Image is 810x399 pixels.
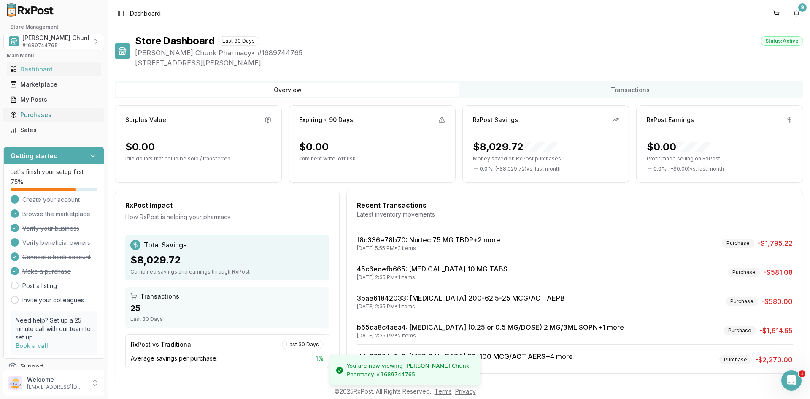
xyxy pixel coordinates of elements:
[299,155,445,162] p: Imminent write-off risk
[16,316,92,342] p: Need help? Set up a 25 minute call with our team to set up.
[758,238,793,248] span: -$1,795.22
[764,267,793,277] span: -$581.08
[3,34,104,49] button: Select a view
[480,166,493,172] span: 0.0 %
[799,370,805,377] span: 1
[125,213,329,221] div: How RxPost is helping your pharmacy
[357,294,565,302] a: 3bae61842033: [MEDICAL_DATA] 200-62.5-25 MCG/ACT AEPB
[755,355,793,365] span: -$2,270.00
[473,155,619,162] p: Money saved on RxPost purchases
[27,384,86,391] p: [EMAIL_ADDRESS][DOMAIN_NAME]
[140,292,179,301] span: Transactions
[130,9,161,18] span: Dashboard
[719,355,752,364] div: Purchase
[3,93,104,106] button: My Posts
[125,155,271,162] p: Idle dollars that could be sold / transferred
[130,269,324,275] div: Combined savings and earnings through RxPost
[8,376,22,390] img: User avatar
[22,195,80,204] span: Create your account
[459,83,802,97] button: Transactions
[761,296,793,307] span: -$580.00
[135,48,803,58] span: [PERSON_NAME] Chunk Pharmacy • # 1689744765
[125,140,155,154] div: $0.00
[11,151,58,161] h3: Getting started
[3,3,57,17] img: RxPost Logo
[357,265,508,273] a: 45c6edefb665: [MEDICAL_DATA] 10 MG TABS
[22,282,57,290] a: Post a listing
[728,268,760,277] div: Purchase
[10,126,97,134] div: Sales
[131,354,218,363] span: Average savings per purchase:
[3,108,104,122] button: Purchases
[647,140,710,154] div: $0.00
[299,140,329,154] div: $0.00
[125,200,329,210] div: RxPost Impact
[135,34,214,48] h1: Store Dashboard
[347,362,473,378] div: You are now viewing [PERSON_NAME] Chunk Pharmacy #1689744765
[357,332,624,339] div: [DATE] 2:35 PM • 2 items
[647,155,793,162] p: Profit made selling on RxPost
[10,80,97,89] div: Marketplace
[726,297,758,306] div: Purchase
[495,166,561,172] span: ( - $8,029.72 ) vs. last month
[790,7,803,20] button: 9
[3,24,104,30] h2: Store Management
[116,83,459,97] button: Overview
[759,326,793,336] span: -$1,614.65
[357,200,793,210] div: Recent Transactions
[3,62,104,76] button: Dashboard
[722,239,754,248] div: Purchase
[7,107,101,122] a: Purchases
[357,210,793,219] div: Latest inventory movements
[7,77,101,92] a: Marketplace
[10,65,97,73] div: Dashboard
[761,36,803,46] div: Status: Active
[455,388,476,395] a: Privacy
[7,92,101,107] a: My Posts
[3,359,104,374] button: Support
[282,340,324,349] div: Last 30 Days
[130,9,161,18] nav: breadcrumb
[473,140,557,154] div: $8,029.72
[11,178,23,186] span: 75 %
[125,116,166,124] div: Surplus Value
[130,316,324,323] div: Last 30 Days
[22,34,122,42] span: [PERSON_NAME] Chunk Pharmacy
[647,116,694,124] div: RxPost Earnings
[357,274,508,281] div: [DATE] 2:35 PM • 1 items
[22,224,79,233] span: Verify your business
[3,78,104,91] button: Marketplace
[299,116,353,124] div: Expiring ≤ 90 Days
[131,340,193,349] div: RxPost vs Traditional
[22,239,90,247] span: Verify beneficial owners
[473,116,518,124] div: RxPost Savings
[10,95,97,104] div: My Posts
[724,326,756,335] div: Purchase
[22,296,84,304] a: Invite your colleagues
[27,375,86,384] p: Welcome
[653,166,667,172] span: 0.0 %
[357,236,500,244] a: f8c336e78b70: Nurtec 75 MG TBDP+2 more
[22,42,58,49] span: # 1689744765
[7,52,101,59] h2: Main Menu
[16,342,48,349] a: Book a call
[357,303,565,310] div: [DATE] 2:35 PM • 1 items
[218,36,259,46] div: Last 30 Days
[357,323,624,331] a: b65da8c4aea4: [MEDICAL_DATA] (0.25 or 0.5 MG/DOSE) 2 MG/3ML SOPN+1 more
[22,267,71,276] span: Make a purchase
[357,245,500,252] div: [DATE] 5:55 PM • 3 items
[3,123,104,137] button: Sales
[22,210,90,218] span: Browse the marketplace
[7,122,101,138] a: Sales
[781,370,802,391] iframe: Intercom live chat
[10,111,97,119] div: Purchases
[798,3,807,12] div: 9
[130,302,324,314] div: 25
[316,354,324,363] span: 1 %
[669,166,724,172] span: ( - $0.00 ) vs. last month
[7,62,101,77] a: Dashboard
[144,240,186,250] span: Total Savings
[435,388,452,395] a: Terms
[11,168,97,176] p: Let's finish your setup first!
[135,58,803,68] span: [STREET_ADDRESS][PERSON_NAME]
